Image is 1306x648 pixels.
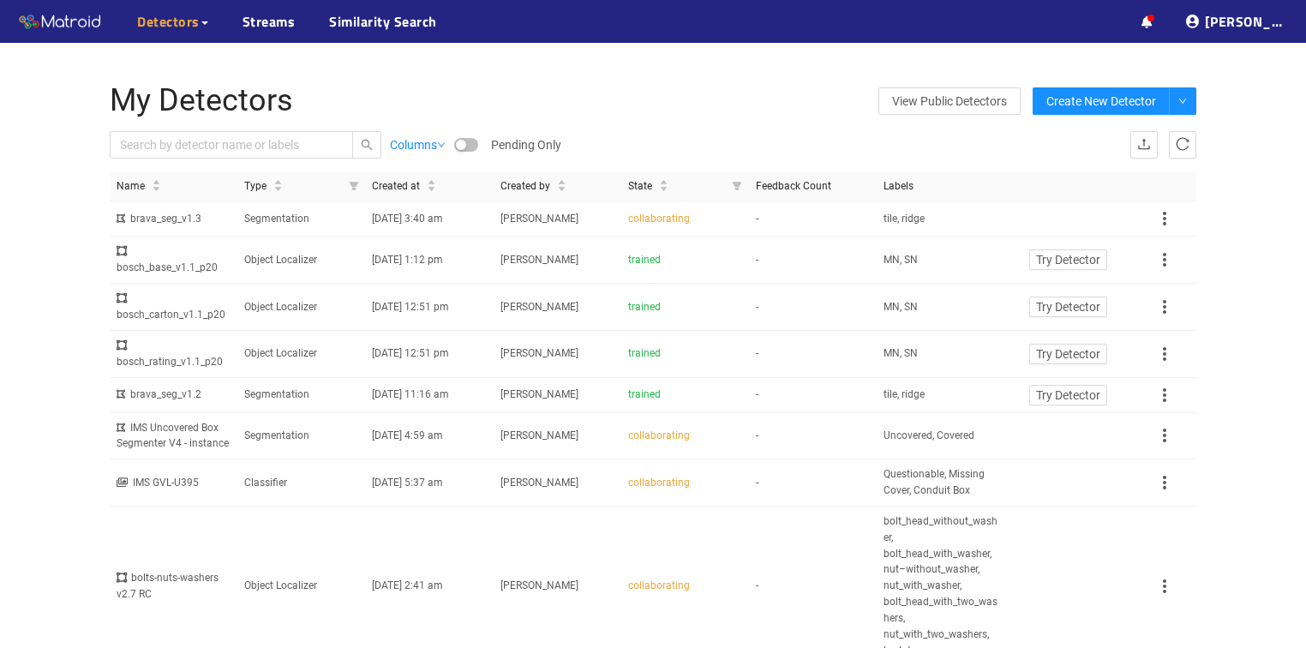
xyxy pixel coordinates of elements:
div: trained [628,299,742,315]
span: Detectors [137,11,200,32]
span: caret-up [152,177,161,187]
span: caret-up [427,177,436,187]
span: Uncovered, Covered [884,428,974,444]
span: MN, SN [884,252,918,268]
span: filter [732,181,742,191]
span: [PERSON_NAME] [500,429,578,441]
div: brava_seg_v1.2 [117,387,231,403]
span: Try Detector [1036,250,1100,269]
td: Object Localizer [237,284,365,331]
div: IMS GVL-U395 [117,475,231,491]
a: Similarity Search [329,11,437,32]
td: - [749,413,877,460]
h1: My Detectors [110,84,834,118]
span: down [1178,97,1187,107]
th: Feedback Count [749,171,877,202]
a: Columns [390,135,446,154]
span: caret-up [273,177,283,187]
span: [DATE] 4:59 am [372,429,443,441]
td: - [749,331,877,378]
button: down [1169,87,1196,115]
span: Try Detector [1036,345,1100,363]
td: Object Localizer [237,237,365,284]
span: Type [244,178,267,195]
div: collaborating [628,211,742,227]
div: bosch_rating_v1.1_p20 [117,338,231,370]
span: reload [1176,137,1189,153]
span: upload [1137,137,1151,153]
span: MN, SN [884,345,918,362]
span: filter [342,171,366,201]
button: Try Detector [1029,385,1107,405]
a: Streams [243,11,296,32]
button: Try Detector [1029,297,1107,317]
td: - [749,284,877,331]
span: State [628,178,652,195]
span: Name [117,178,145,195]
button: upload [1130,131,1158,159]
span: Create New Detector [1046,92,1156,111]
span: [DATE] 3:40 am [372,213,443,225]
span: tile, ridge [884,211,925,227]
span: Questionable, Missing Cover, Conduit Box [884,466,997,499]
td: Segmentation [237,378,365,413]
span: [DATE] 5:37 am [372,477,443,489]
div: IMS Uncovered Box Segmenter V4 - instance [117,420,231,453]
span: [PERSON_NAME] [500,388,578,400]
td: - [749,237,877,284]
span: caret-up [659,177,668,187]
span: [DATE] 1:12 pm [372,254,443,266]
span: [DATE] 12:51 pm [372,347,449,359]
span: Try Detector [1036,386,1100,405]
span: caret-down [659,184,668,194]
div: collaborating [628,428,742,444]
span: search [353,139,380,151]
span: [PERSON_NAME] [500,213,578,225]
button: Try Detector [1029,249,1107,270]
span: [PERSON_NAME] [500,347,578,359]
span: [PERSON_NAME] [500,579,578,591]
span: View Public Detectors [892,88,1007,114]
span: Pending Only [491,135,561,154]
img: Matroid logo [17,9,103,35]
span: filter [725,171,749,201]
td: Segmentation [237,201,365,237]
span: down [437,141,446,149]
span: [DATE] 12:51 pm [372,301,449,313]
span: [PERSON_NAME] [500,477,578,489]
div: bolts-nuts-washers v2.7 RC [117,570,231,603]
span: Try Detector [1036,297,1100,316]
div: bosch_base_v1.1_p20 [117,243,231,276]
div: brava_seg_v1.3 [117,211,231,227]
span: [DATE] 11:16 am [372,388,449,400]
span: [DATE] 2:41 am [372,579,443,591]
div: collaborating [628,475,742,491]
span: caret-down [152,184,161,194]
td: Classifier [237,459,365,507]
span: caret-down [557,184,566,194]
td: Segmentation [237,413,365,460]
td: - [749,201,877,237]
span: [PERSON_NAME] [500,301,578,313]
button: reload [1169,131,1196,159]
td: - [749,459,877,507]
span: caret-up [557,177,566,187]
div: trained [628,345,742,362]
input: Search by detector name or labels [120,135,326,154]
span: caret-down [427,184,436,194]
span: Created by [500,178,550,195]
span: MN, SN [884,299,918,315]
span: [PERSON_NAME] [500,254,578,266]
div: bosch_carton_v1.1_p20 [117,291,231,323]
td: - [749,378,877,413]
div: trained [628,387,742,403]
button: Create New Detector [1033,87,1170,115]
span: caret-down [273,184,283,194]
button: Try Detector [1029,344,1107,364]
div: trained [628,252,742,268]
a: View Public Detectors [878,87,1021,115]
span: filter [349,181,359,191]
div: collaborating [628,578,742,594]
td: Object Localizer [237,331,365,378]
span: Created at [372,178,420,195]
